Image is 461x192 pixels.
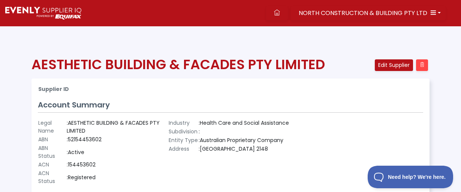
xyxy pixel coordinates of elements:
td: AESTHETIC BUILDING & FACADES PTY LIMITED [66,119,162,135]
span: AESTHETIC BUILDING & FACADES PTY LIMITED [31,55,325,74]
td: ACN Status [38,169,66,186]
td: Legal Name [38,119,66,135]
span: : [67,174,68,181]
td: ACN [38,160,66,169]
th: Supplier ID [38,85,292,94]
span: : [199,128,200,135]
h3: Account Summary [38,100,423,109]
iframe: Toggle Customer Support [368,166,454,188]
td: Address [168,145,198,153]
span: : [199,145,200,153]
td: Australian Proprietary Company [198,136,289,145]
span: NORTH CONSTRUCTION & BUILDING PTY LTD [299,9,427,17]
td: Active [66,144,162,160]
td: 154453602 [66,160,162,169]
button: NORTH CONSTRUCTION & BUILDING PTY LTD [291,6,446,20]
td: Health Care and Social Assistance [198,119,289,127]
span: : [199,119,200,127]
td: Entity Type [168,136,198,145]
span: : [67,119,68,127]
td: [GEOGRAPHIC_DATA] 2148 [198,145,289,153]
td: Subdivision [168,127,198,136]
span: : [67,148,68,156]
button: Edit Supplier [375,59,413,71]
td: Industry [168,119,198,127]
span: : [67,161,68,168]
span: : [199,136,200,144]
td: ABN [38,135,66,144]
td: 52154453602 [66,135,162,144]
img: Supply Predict [5,7,81,20]
span: : [67,136,68,143]
td: ABN Status [38,144,66,160]
td: Registered [66,169,162,186]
